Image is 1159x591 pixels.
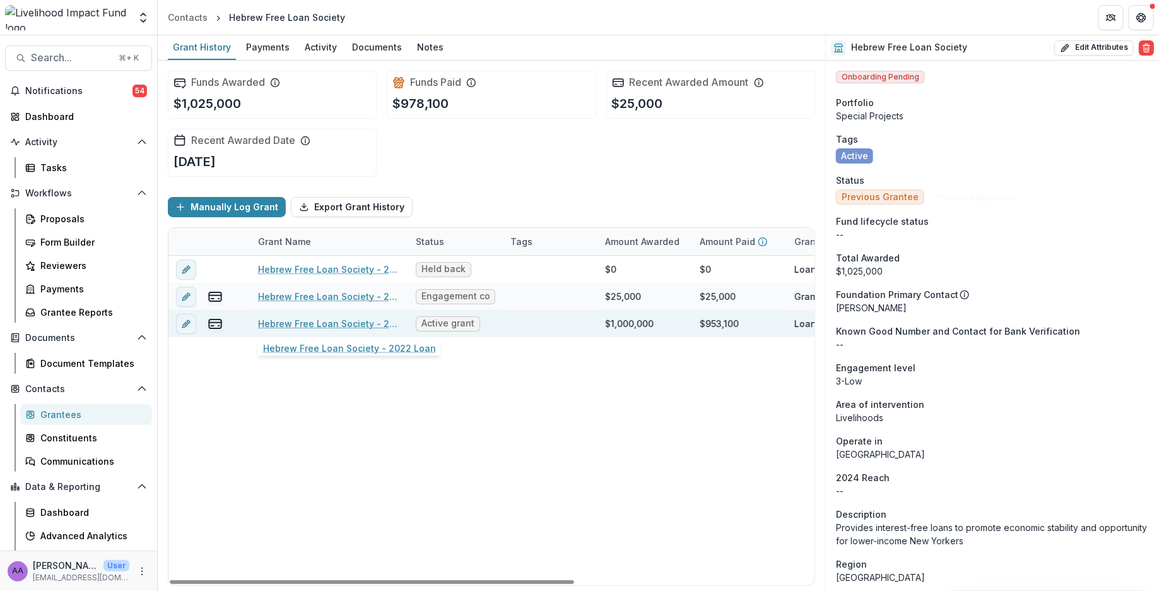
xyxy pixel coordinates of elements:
[176,287,196,307] button: edit
[5,81,152,101] button: Notifications54
[20,232,152,253] a: Form Builder
[134,5,152,30] button: Open entity switcher
[31,52,111,64] span: Search...
[20,255,152,276] a: Reviewers
[597,235,687,248] div: Amount Awarded
[40,161,142,174] div: Tasks
[794,290,819,303] div: Grant
[174,152,216,171] p: [DATE]
[20,549,152,570] a: Data Report
[20,451,152,472] a: Communications
[836,361,915,374] span: Engagement level
[392,94,449,113] p: $978,100
[40,212,142,225] div: Proposals
[20,208,152,229] a: Proposals
[291,197,413,217] button: Export Grant History
[503,235,540,248] div: Tags
[5,328,152,348] button: Open Documents
[25,86,132,97] span: Notifications
[20,525,152,546] a: Advanced Analytics
[33,559,98,572] p: [PERSON_NAME]
[836,133,858,146] span: Tags
[5,106,152,127] a: Dashboard
[842,192,919,203] span: Previous Grantee
[1139,40,1154,56] button: Delete
[5,379,152,399] button: Open Contacts
[241,38,295,56] div: Payments
[836,521,1149,547] p: Provides interest-free loans to promote economic stability and opportunity for lower-income New Y...
[168,197,286,217] button: Manually Log Grant
[836,471,890,484] span: 2024 Reach
[176,260,196,280] button: edit
[25,110,142,123] div: Dashboard
[597,228,692,255] div: Amount Awarded
[250,235,319,248] div: Grant Name
[25,137,132,148] span: Activity
[836,374,1149,388] p: 3-Low
[836,109,1149,122] p: Special Projects
[33,572,129,583] p: [EMAIL_ADDRESS][DOMAIN_NAME]
[1098,5,1124,30] button: Partners
[168,11,208,24] div: Contacts
[836,174,864,187] span: Status
[20,427,152,448] a: Constituents
[20,278,152,299] a: Payments
[20,157,152,178] a: Tasks
[1129,5,1154,30] button: Get Help
[836,251,900,265] span: Total Awarded
[700,290,736,303] div: $25,000
[836,96,874,109] span: Portfolio
[794,317,816,330] div: Loan
[5,5,129,30] img: Livelihood Impact Fund logo
[25,482,132,492] span: Data & Reporting
[20,502,152,523] a: Dashboard
[612,94,663,113] p: $25,000
[836,215,929,228] span: Fund lifecycle status
[40,306,142,319] div: Grantee Reports
[208,316,223,331] button: view-payments
[5,45,152,71] button: Search...
[692,228,787,255] div: Amount Paid
[25,384,132,395] span: Contacts
[408,235,452,248] div: Status
[630,76,749,88] h2: Recent Awarded Amount
[700,235,755,248] p: Amount Paid
[836,301,1149,314] p: [PERSON_NAME]
[25,188,132,199] span: Workflows
[347,38,407,56] div: Documents
[503,228,597,255] div: Tags
[836,228,1149,241] p: --
[605,317,654,330] div: $1,000,000
[700,263,711,276] div: $0
[836,288,958,301] p: Foundation Primary Contact
[40,431,142,445] div: Constituents
[605,290,641,303] div: $25,000
[20,404,152,425] a: Grantees
[5,183,152,203] button: Open Workflows
[787,235,851,248] div: Grant Type
[836,71,925,83] span: Onboarding Pending
[258,263,401,276] a: Hebrew Free Loan Society - 2025 Loan
[5,132,152,152] button: Open Activity
[700,317,739,330] div: $953,100
[836,411,1149,424] p: Livelihoods
[191,134,295,146] h2: Recent Awarded Date
[163,8,350,27] nav: breadcrumb
[836,325,1080,338] span: Known Good Number and Contact for Bank Verification
[421,291,490,302] span: Engagement completed
[168,35,236,60] a: Grant History
[836,434,883,448] span: Operate in
[250,228,408,255] div: Grant Name
[176,314,196,334] button: edit
[103,560,129,571] p: User
[40,455,142,468] div: Communications
[25,333,132,343] span: Documents
[787,228,881,255] div: Grant Type
[12,567,23,575] div: Aude Anquetil
[836,508,886,521] span: Description
[258,290,401,303] a: Hebrew Free Loan Society - 2024 Grant
[5,477,152,497] button: Open Data & Reporting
